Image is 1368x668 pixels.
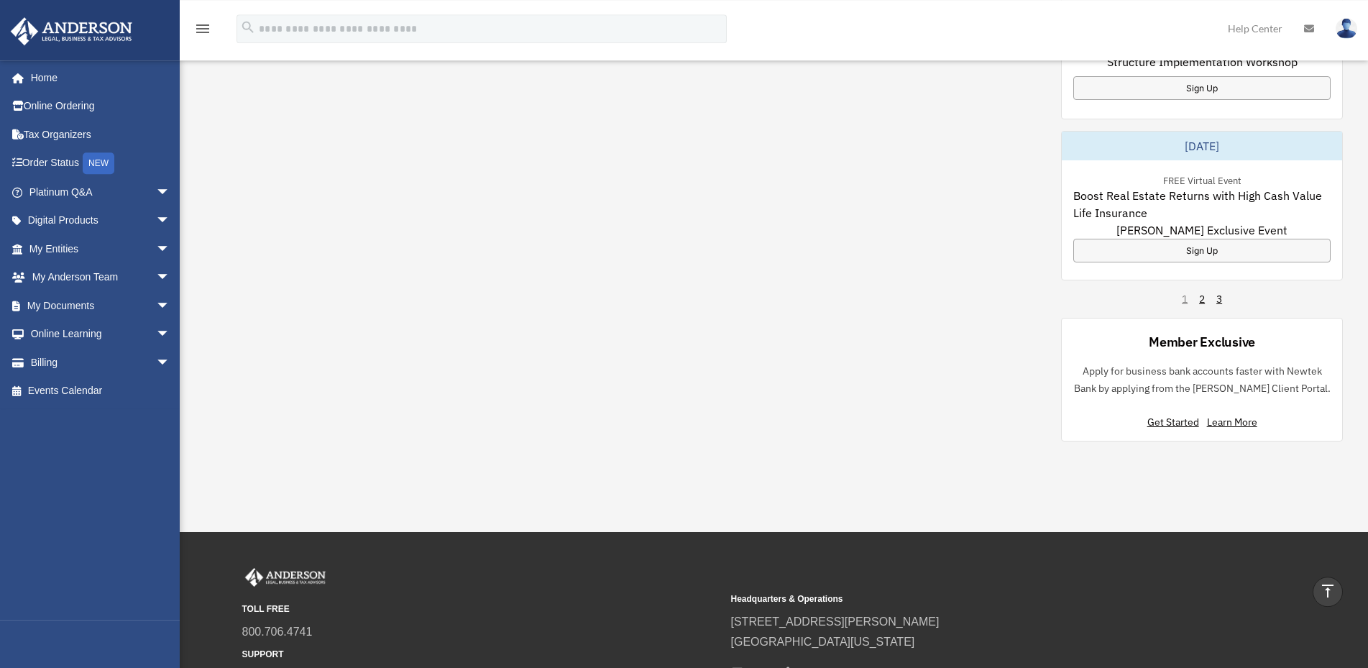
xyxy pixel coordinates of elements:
[156,291,185,321] span: arrow_drop_down
[10,63,185,92] a: Home
[6,17,137,45] img: Anderson Advisors Platinum Portal
[1073,76,1331,100] a: Sign Up
[1107,53,1298,70] span: Structure Implementation Workshop
[1336,18,1357,39] img: User Pic
[1152,172,1253,187] div: FREE Virtual Event
[10,263,192,292] a: My Anderson Teamarrow_drop_down
[731,636,915,648] a: [GEOGRAPHIC_DATA][US_STATE]
[731,592,1210,607] small: Headquarters & Operations
[156,348,185,378] span: arrow_drop_down
[242,647,721,662] small: SUPPORT
[1147,416,1205,429] a: Get Started
[194,25,211,37] a: menu
[1313,577,1343,607] a: vertical_align_top
[1116,221,1287,239] span: [PERSON_NAME] Exclusive Event
[1319,582,1336,600] i: vertical_align_top
[10,178,192,206] a: Platinum Q&Aarrow_drop_down
[10,377,192,406] a: Events Calendar
[10,149,192,178] a: Order StatusNEW
[10,320,192,349] a: Online Learningarrow_drop_down
[83,152,114,174] div: NEW
[1149,333,1255,351] div: Member Exclusive
[731,616,940,628] a: [STREET_ADDRESS][PERSON_NAME]
[242,602,721,617] small: TOLL FREE
[10,291,192,320] a: My Documentsarrow_drop_down
[10,348,192,377] a: Billingarrow_drop_down
[10,206,192,235] a: Digital Productsarrow_drop_down
[242,568,329,587] img: Anderson Advisors Platinum Portal
[10,92,192,121] a: Online Ordering
[156,263,185,293] span: arrow_drop_down
[156,178,185,207] span: arrow_drop_down
[156,234,185,264] span: arrow_drop_down
[242,626,313,638] a: 800.706.4741
[1073,362,1331,398] p: Apply for business bank accounts faster with Newtek Bank by applying from the [PERSON_NAME] Clien...
[1207,416,1257,429] a: Learn More
[1073,187,1331,221] span: Boost Real Estate Returns with High Cash Value Life Insurance
[10,234,192,263] a: My Entitiesarrow_drop_down
[156,206,185,236] span: arrow_drop_down
[1199,292,1205,306] a: 2
[10,120,192,149] a: Tax Organizers
[1073,239,1331,262] a: Sign Up
[1216,292,1222,306] a: 3
[194,20,211,37] i: menu
[1062,132,1342,160] div: [DATE]
[156,320,185,349] span: arrow_drop_down
[240,19,256,35] i: search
